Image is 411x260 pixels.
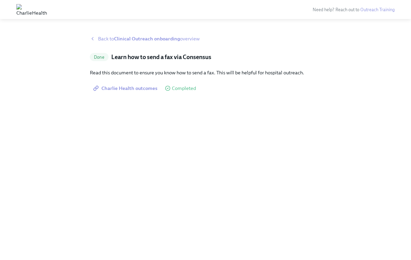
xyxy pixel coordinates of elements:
[95,85,158,92] span: Charlie Health outcomes
[90,69,321,76] p: Read this document to ensure you know how to send a fax. This will be helpful for hospital outreach.
[172,86,196,91] span: Completed
[90,35,321,42] a: Back toClinical Outreach onboardingoverview
[16,4,47,15] img: CharlieHealth
[111,53,211,61] h5: Learn how to send a fax via Consensus
[114,36,180,42] strong: Clinical Outreach onboarding
[360,7,395,12] a: Outreach Training
[90,81,162,95] a: Charlie Health outcomes
[98,35,200,42] span: Back to overview
[90,55,109,60] span: Done
[313,7,395,12] span: Need help? Reach out to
